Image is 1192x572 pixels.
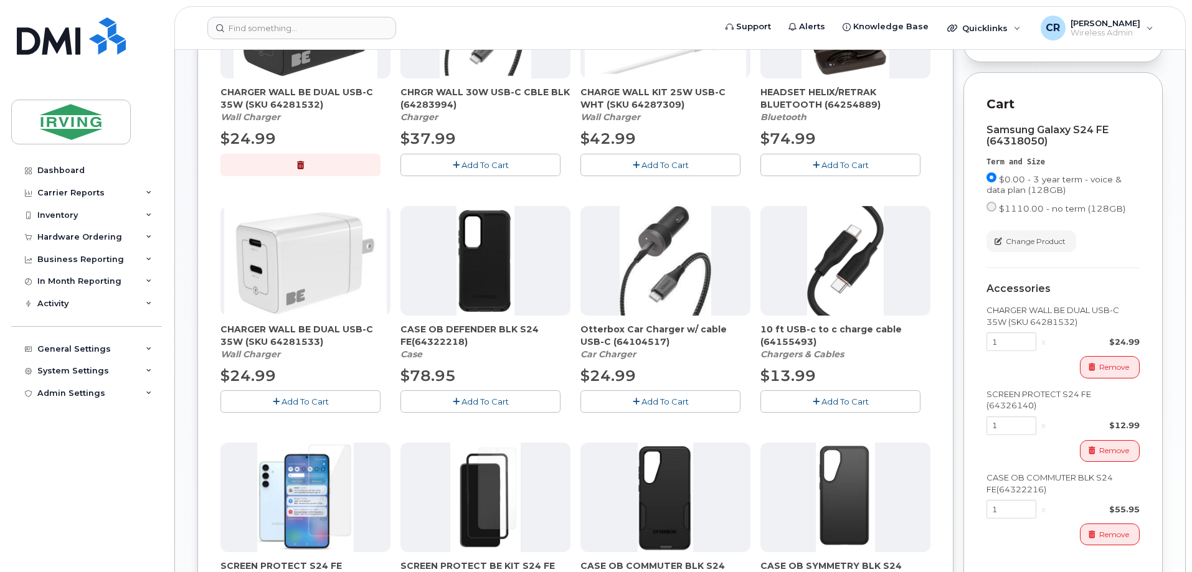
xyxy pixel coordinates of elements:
[207,17,396,39] input: Find something...
[580,367,636,385] span: $24.99
[641,160,689,170] span: Add To Cart
[1099,445,1129,456] span: Remove
[821,396,869,406] span: Add To Cart
[1046,21,1060,35] span: CR
[760,323,930,360] div: 10 ft USB-c to c charge cable (64155493)
[220,129,276,148] span: $24.99
[400,390,561,412] button: Add To Cart
[638,443,693,552] img: s24_FE_ob_com.png
[760,323,930,348] span: 10 ft USB-c to c charge cable (64155493)
[580,323,750,360] div: Otterbox Car Charger w/ cable USB-C (64104517)
[986,283,1140,294] div: Accessories
[760,129,816,148] span: $74.99
[736,21,771,33] span: Support
[580,154,740,176] button: Add To Cart
[986,388,1140,411] div: SCREEN PROTECT S24 FE (64326140)
[450,443,521,552] img: image003.png
[456,206,515,316] img: s24_fe_ob_Def.png
[1036,336,1051,348] div: x
[220,390,381,412] button: Add To Cart
[580,86,750,123] div: CHARGE WALL KIT 25W USB-C WHT (SKU 64287309)
[461,396,509,406] span: Add To Cart
[257,443,354,552] img: s24_fe_-_screen_protector.png
[400,323,570,360] div: CASE OB DEFENDER BLK S24 FE(64322218)
[220,323,390,360] div: CHARGER WALL BE DUAL USB-C 35W (SKU 64281533)
[580,349,636,360] em: Car Charger
[224,206,387,316] img: BE.png
[580,86,750,111] span: CHARGE WALL KIT 25W USB-C WHT (SKU 64287309)
[400,349,422,360] em: Case
[1099,362,1129,373] span: Remove
[760,111,806,123] em: Bluetooth
[400,154,561,176] button: Add To Cart
[461,160,509,170] span: Add To Cart
[816,443,874,552] img: s24_fe_ob_sym.png
[1051,504,1140,515] div: $55.95
[939,16,1029,40] div: Quicklinks
[1099,529,1129,540] span: Remove
[986,124,1140,147] div: Samsung Galaxy S24 FE (64318050)
[807,206,884,316] img: ACCUS210715h8yE8.jpg
[986,304,1140,327] div: CHARGER WALL BE DUAL USB-C 35W (SKU 64281532)
[580,323,750,348] span: Otterbox Car Charger w/ cable USB-C (64104517)
[220,86,390,111] span: CHARGER WALL BE DUAL USB-C 35W (SKU 64281532)
[962,23,1008,33] span: Quicklinks
[760,154,920,176] button: Add To Cart
[834,14,937,39] a: Knowledge Base
[1032,16,1162,40] div: Crystal Rowe
[986,174,1122,195] span: $0.00 - 3 year term - voice & data plan (128GB)
[1051,336,1140,348] div: $24.99
[220,111,280,123] em: Wall Charger
[1080,356,1140,378] button: Remove
[220,367,276,385] span: $24.99
[220,323,390,348] span: CHARGER WALL BE DUAL USB-C 35W (SKU 64281533)
[1036,420,1051,431] div: x
[1080,523,1140,545] button: Remove
[799,21,825,33] span: Alerts
[400,86,570,111] span: CHRGR WALL 30W USB-C CBLE BLK (64283994)
[986,230,1076,252] button: Change Product
[400,111,438,123] em: Charger
[986,157,1140,167] div: Term and Size
[641,396,689,406] span: Add To Cart
[999,204,1125,213] span: $1110.00 - no term (128GB)
[760,86,930,111] span: HEADSET HELIX/RETRAK BLUETOOTH (64254889)
[580,111,640,123] em: Wall Charger
[400,323,570,348] span: CASE OB DEFENDER BLK S24 FE(64322218)
[220,349,280,360] em: Wall Charger
[1036,504,1051,515] div: x
[821,160,869,170] span: Add To Cart
[580,129,636,148] span: $42.99
[400,367,456,385] span: $78.95
[760,349,844,360] em: Chargers & Cables
[986,472,1140,495] div: CASE OB COMMUTER BLK S24 FE(64322216)
[400,129,456,148] span: $37.99
[760,367,816,385] span: $13.99
[281,396,329,406] span: Add To Cart
[986,172,996,182] input: $0.00 - 3 year term - voice & data plan (128GB)
[717,14,780,39] a: Support
[1071,28,1140,38] span: Wireless Admin
[1071,18,1140,28] span: [PERSON_NAME]
[853,21,929,33] span: Knowledge Base
[1080,440,1140,462] button: Remove
[1051,420,1140,431] div: $12.99
[220,86,390,123] div: CHARGER WALL BE DUAL USB-C 35W (SKU 64281532)
[986,202,996,212] input: $1110.00 - no term (128GB)
[780,14,834,39] a: Alerts
[986,95,1140,113] p: Cart
[1006,236,1066,247] span: Change Product
[760,86,930,123] div: HEADSET HELIX/RETRAK BLUETOOTH (64254889)
[580,390,740,412] button: Add To Cart
[760,390,920,412] button: Add To Cart
[620,206,711,316] img: download.jpg
[400,86,570,123] div: CHRGR WALL 30W USB-C CBLE BLK (64283994)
